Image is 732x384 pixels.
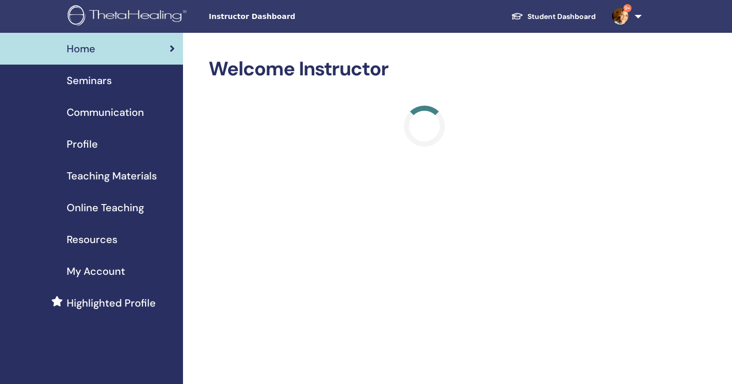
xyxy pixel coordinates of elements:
a: Student Dashboard [503,7,604,26]
span: Home [67,41,95,56]
span: Highlighted Profile [67,295,156,311]
span: 9+ [623,4,632,12]
img: default.jpg [612,8,628,25]
span: Communication [67,105,144,120]
span: Profile [67,136,98,152]
span: Resources [67,232,117,247]
h2: Welcome Instructor [209,57,640,81]
span: My Account [67,264,125,279]
span: Online Teaching [67,200,144,215]
span: Teaching Materials [67,168,157,184]
img: graduation-cap-white.svg [511,12,523,21]
span: Instructor Dashboard [209,11,362,22]
span: Seminars [67,73,112,88]
img: logo.png [68,5,190,28]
